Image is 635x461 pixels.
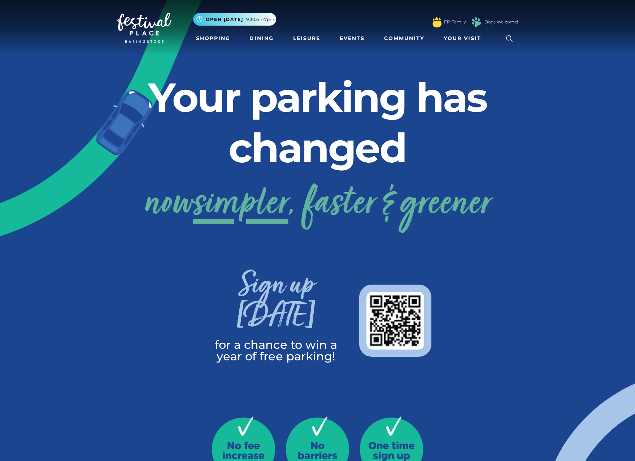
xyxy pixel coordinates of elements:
[444,35,481,42] span: Your Visit
[117,72,518,173] h2: Your parking has changed
[193,176,288,233] span: simpler
[204,339,348,362] p: for a chance to win a year of free parking!
[247,32,277,45] a: Dining
[246,16,274,23] span: 9.30am-7pm
[204,272,348,339] h3: Sign up [DATE]
[193,32,233,45] a: Shopping
[117,13,171,43] img: Festival Place Logo
[444,19,466,25] a: FP Family
[484,19,518,25] a: Dogs Welcome!
[441,32,488,45] a: Your Visit
[290,32,323,45] a: Leisure
[193,13,276,26] button: Open [DATE] 9.30am-7pm
[337,32,367,45] a: Events
[144,176,491,233] a: nowsimpler, faster & greener
[206,16,243,23] span: Open [DATE]
[381,32,427,45] a: Community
